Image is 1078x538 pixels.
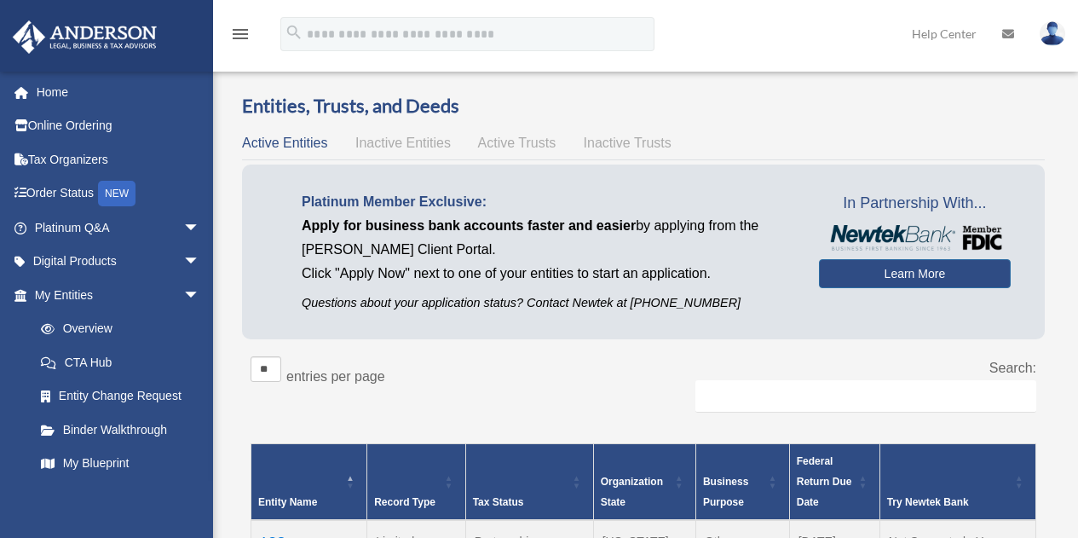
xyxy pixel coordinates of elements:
a: Order StatusNEW [12,176,226,211]
a: Tax Due Dates [24,480,217,514]
div: Try Newtek Bank [887,492,1010,512]
a: Entity Change Request [24,379,217,414]
h3: Entities, Trusts, and Deeds [242,93,1045,119]
th: Federal Return Due Date: Activate to sort [789,443,879,520]
th: Organization State: Activate to sort [593,443,695,520]
a: Overview [24,312,209,346]
span: Organization State [601,476,663,508]
label: entries per page [286,369,385,384]
th: Entity Name: Activate to invert sorting [251,443,367,520]
p: by applying from the [PERSON_NAME] Client Portal. [302,214,793,262]
label: Search: [989,361,1036,375]
a: Binder Walkthrough [24,413,217,447]
div: NEW [98,181,135,206]
span: In Partnership With... [819,190,1011,217]
a: Learn More [819,259,1011,288]
span: Active Trusts [478,136,556,150]
span: Entity Name [258,496,317,508]
a: Platinum Q&Aarrow_drop_down [12,211,226,245]
a: Tax Organizers [12,142,226,176]
span: Apply for business bank accounts faster and easier [302,218,636,233]
a: Home [12,75,226,109]
th: Try Newtek Bank : Activate to sort [879,443,1035,520]
th: Tax Status: Activate to sort [465,443,593,520]
i: search [285,23,303,42]
i: menu [230,24,251,44]
span: Active Entities [242,136,327,150]
span: arrow_drop_down [183,211,217,246]
span: Inactive Trusts [584,136,672,150]
img: Anderson Advisors Platinum Portal [8,20,162,54]
a: My Blueprint [24,447,217,481]
th: Business Purpose: Activate to sort [695,443,789,520]
span: arrow_drop_down [183,245,217,280]
span: Inactive Entities [355,136,451,150]
span: Federal Return Due Date [797,455,852,508]
img: NewtekBankLogoSM.png [827,225,1002,251]
p: Click "Apply Now" next to one of your entities to start an application. [302,262,793,286]
p: Platinum Member Exclusive: [302,190,793,214]
a: CTA Hub [24,345,217,379]
img: User Pic [1040,21,1065,46]
a: Digital Productsarrow_drop_down [12,245,226,279]
a: Online Ordering [12,109,226,143]
span: Tax Status [473,496,524,508]
span: Business Purpose [703,476,748,508]
span: arrow_drop_down [183,278,217,313]
p: Questions about your application status? Contact Newtek at [PHONE_NUMBER] [302,292,793,314]
span: Record Type [374,496,435,508]
a: My Entitiesarrow_drop_down [12,278,217,312]
th: Record Type: Activate to sort [367,443,466,520]
a: menu [230,30,251,44]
